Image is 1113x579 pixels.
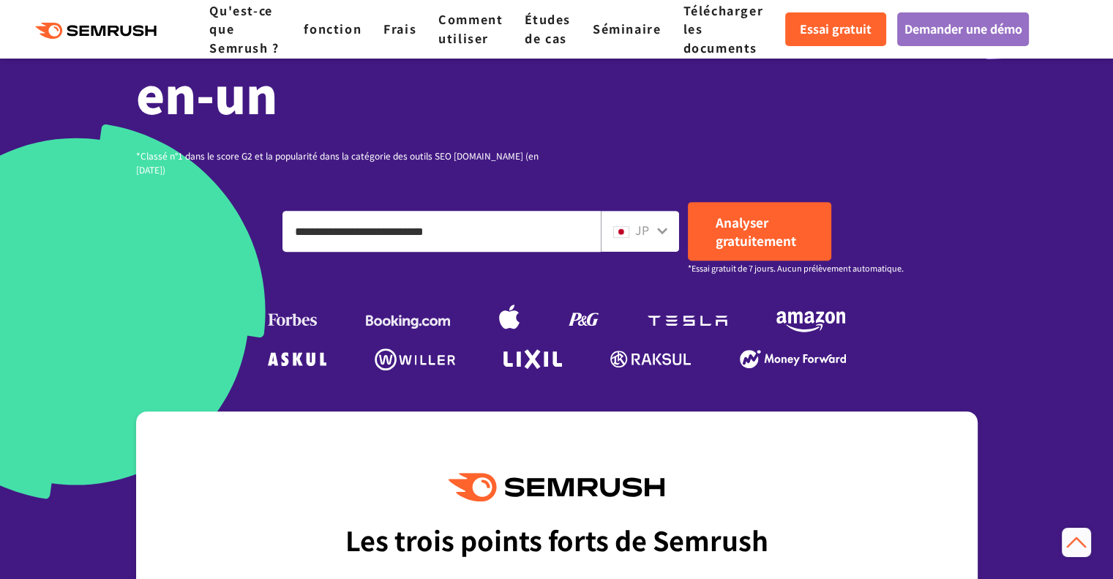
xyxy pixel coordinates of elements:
[283,212,600,251] input: Entrez un domaine, un mot-clé ou une URL
[635,221,649,239] font: JP
[136,149,539,176] font: *Classé n°1 dans le score G2 et la popularité dans la catégorie des outils SEO [DOMAIN_NAME] (en ...
[345,520,768,559] font: Les trois points forts de Semrush
[525,10,571,47] a: Études de cas
[593,20,661,37] a: Séminaire
[683,1,763,56] a: Télécharger les documents
[800,20,872,37] font: Essai gratuit
[449,473,664,501] img: Semrush
[438,10,503,47] a: Comment utiliser
[897,12,1029,46] a: Demander une démo
[904,20,1022,37] font: Demander une démo
[688,262,904,274] font: *Essai gratuit de 7 jours. Aucun prélèvement automatique.
[716,213,796,250] font: Analyser gratuitement
[688,202,831,261] a: Analyser gratuitement
[383,20,416,37] a: Frais
[209,1,279,56] a: Qu'est-ce que Semrush ?
[785,12,886,46] a: Essai gratuit
[304,20,361,37] a: fonction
